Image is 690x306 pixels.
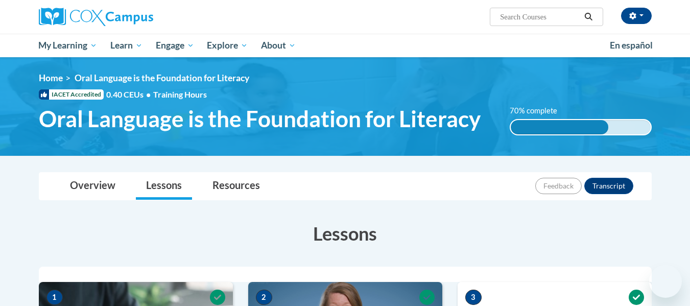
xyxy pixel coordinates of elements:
h3: Lessons [39,221,652,246]
button: Account Settings [621,8,652,24]
div: 70% complete [511,120,608,134]
button: Feedback [535,178,582,194]
button: Search [581,11,596,23]
a: Overview [60,173,126,200]
span: Explore [207,39,248,52]
div: Main menu [23,34,667,57]
span: 0.40 CEUs [106,89,153,100]
button: Transcript [584,178,633,194]
span: 3 [465,290,482,305]
a: Engage [149,34,201,57]
label: 70% complete [510,105,568,116]
input: Search Courses [499,11,581,23]
span: Training Hours [153,89,207,99]
span: En español [610,40,653,51]
iframe: Button to launch messaging window [649,265,682,298]
span: • [146,89,151,99]
span: Learn [110,39,142,52]
a: About [254,34,302,57]
a: Lessons [136,173,192,200]
span: Oral Language is the Foundation for Literacy [39,105,481,132]
span: IACET Accredited [39,89,104,100]
img: Cox Campus [39,8,153,26]
a: My Learning [32,34,104,57]
span: My Learning [38,39,97,52]
a: Home [39,73,63,83]
span: Engage [156,39,194,52]
a: Explore [200,34,254,57]
span: 1 [46,290,63,305]
a: Cox Campus [39,8,233,26]
a: Learn [104,34,149,57]
span: 2 [256,290,272,305]
span: About [261,39,296,52]
span: Oral Language is the Foundation for Literacy [75,73,249,83]
a: En español [603,35,659,56]
a: Resources [202,173,270,200]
